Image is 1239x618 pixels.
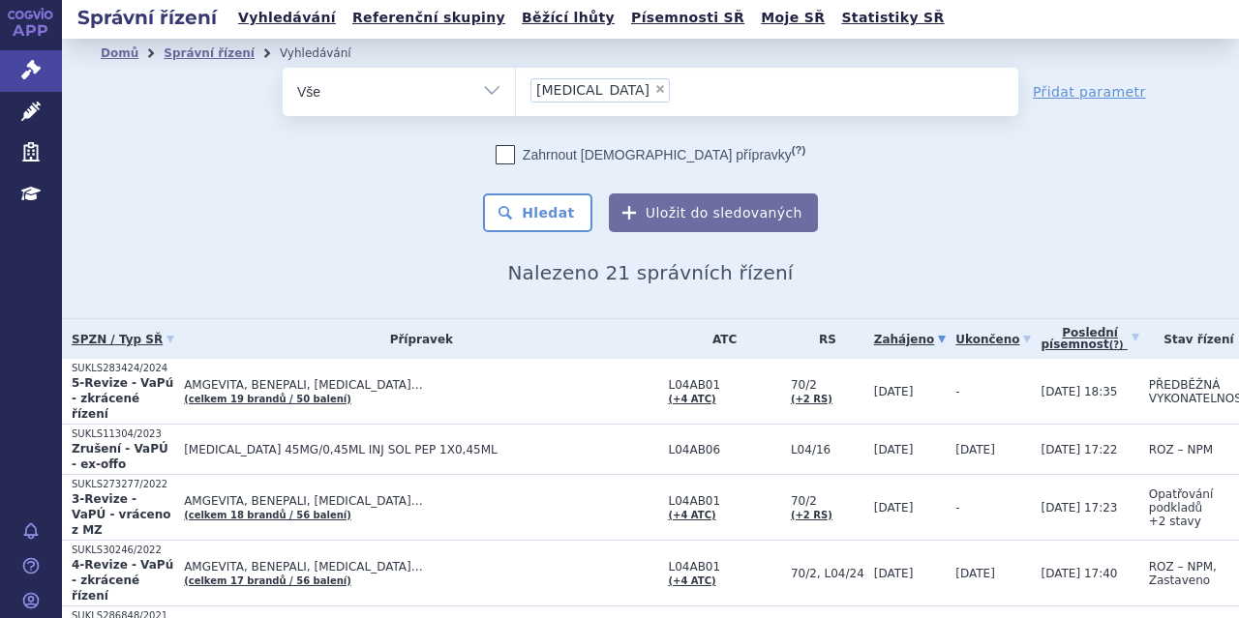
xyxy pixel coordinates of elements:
p: SUKLS11304/2023 [72,427,174,441]
p: SUKLS283424/2024 [72,362,174,375]
a: Statistiky SŘ [835,5,950,31]
th: RS [781,319,864,359]
input: [MEDICAL_DATA] [676,77,686,102]
span: × [654,83,666,95]
a: (celkem 19 brandů / 50 balení) [184,394,351,404]
a: (+4 ATC) [668,575,715,586]
span: [DATE] 18:35 [1041,385,1117,398]
span: 70/2, L04/24 [791,567,864,580]
span: [DATE] [874,501,914,515]
span: [MEDICAL_DATA] [536,83,650,97]
abbr: (?) [792,144,805,157]
a: (celkem 17 brandů / 56 balení) [184,575,351,586]
span: L04AB01 [668,560,780,574]
a: Běžící lhůty [516,5,620,31]
span: AMGEVITA, BENEPALI, [MEDICAL_DATA]… [184,378,658,392]
a: Moje SŘ [755,5,831,31]
th: Přípravek [174,319,658,359]
a: Vyhledávání [232,5,342,31]
a: SPZN / Typ SŘ [72,326,174,353]
span: Nalezeno 21 správních řízení [507,261,793,284]
strong: 4-Revize - VaPú - zkrácené řízení [72,558,173,603]
span: [DATE] [874,567,914,580]
abbr: (?) [1109,339,1124,351]
button: Hledat [483,193,592,232]
label: Zahrnout [DEMOGRAPHIC_DATA] přípravky [496,145,805,164]
a: (celkem 18 brandů / 56 balení) [184,510,351,520]
span: L04/16 [791,443,864,456]
span: Opatřování podkladů +2 stavy [1149,487,1214,528]
span: [DATE] 17:40 [1041,567,1117,580]
a: (+4 ATC) [668,510,715,520]
span: [DATE] 17:22 [1041,443,1117,456]
span: 70/2 [791,494,864,508]
a: (+4 ATC) [668,394,715,404]
span: - [955,501,959,515]
span: 70/2 [791,378,864,392]
span: L04AB01 [668,494,780,508]
a: Domů [101,46,138,60]
p: SUKLS30246/2022 [72,544,174,557]
th: ATC [658,319,780,359]
h2: Správní řízení [62,4,232,31]
span: - [955,385,959,398]
strong: Zrušení - VaPÚ - ex-offo [72,442,168,471]
a: Zahájeno [874,326,946,353]
span: [MEDICAL_DATA] 45MG/0,45ML INJ SOL PEP 1X0,45ML [184,443,658,456]
li: Vyhledávání [280,39,377,68]
span: [DATE] [955,567,995,580]
span: [DATE] [874,385,914,398]
strong: 3-Revize - VaPÚ - vráceno z MZ [72,492,170,537]
a: (+2 RS) [791,510,832,520]
span: [DATE] 17:23 [1041,501,1117,515]
span: [DATE] [874,443,914,456]
span: L04AB06 [668,443,780,456]
span: ROZ – NPM [1149,443,1213,456]
span: AMGEVITA, BENEPALI, [MEDICAL_DATA]… [184,494,658,508]
span: AMGEVITA, BENEPALI, [MEDICAL_DATA]… [184,560,658,574]
span: [DATE] [955,443,995,456]
a: Písemnosti SŘ [625,5,750,31]
a: Správní řízení [164,46,255,60]
p: SUKLS273277/2022 [72,478,174,491]
span: ROZ – NPM, Zastaveno [1149,560,1217,587]
a: Ukončeno [955,326,1031,353]
a: Přidat parametr [1033,82,1146,102]
a: (+2 RS) [791,394,832,404]
button: Uložit do sledovaných [609,193,818,232]
a: Referenční skupiny [347,5,511,31]
span: L04AB01 [668,378,780,392]
a: Poslednípísemnost(?) [1041,319,1138,359]
strong: 5-Revize - VaPú - zkrácené řízení [72,376,173,421]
